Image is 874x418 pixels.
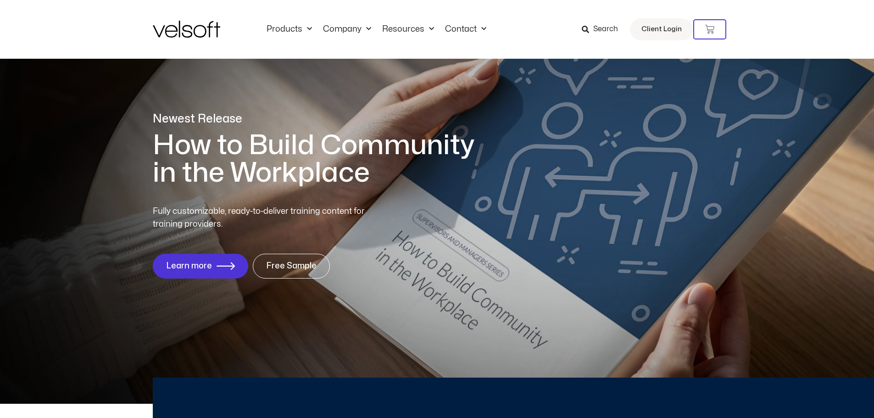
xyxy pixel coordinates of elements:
a: CompanyMenu Toggle [317,24,377,34]
a: Search [582,22,624,37]
a: ResourcesMenu Toggle [377,24,440,34]
span: Free Sample [266,262,317,271]
h1: How to Build Community in the Workplace [153,132,488,187]
a: Free Sample [253,254,330,279]
p: Fully customizable, ready-to-deliver training content for training providers. [153,205,381,231]
p: Newest Release [153,111,488,127]
span: Search [593,23,618,35]
span: Client Login [641,23,682,35]
a: Learn more [153,254,248,279]
img: Velsoft Training Materials [153,21,220,38]
a: ProductsMenu Toggle [261,24,317,34]
nav: Menu [261,24,492,34]
a: ContactMenu Toggle [440,24,492,34]
span: Learn more [166,262,212,271]
a: Client Login [630,18,693,40]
